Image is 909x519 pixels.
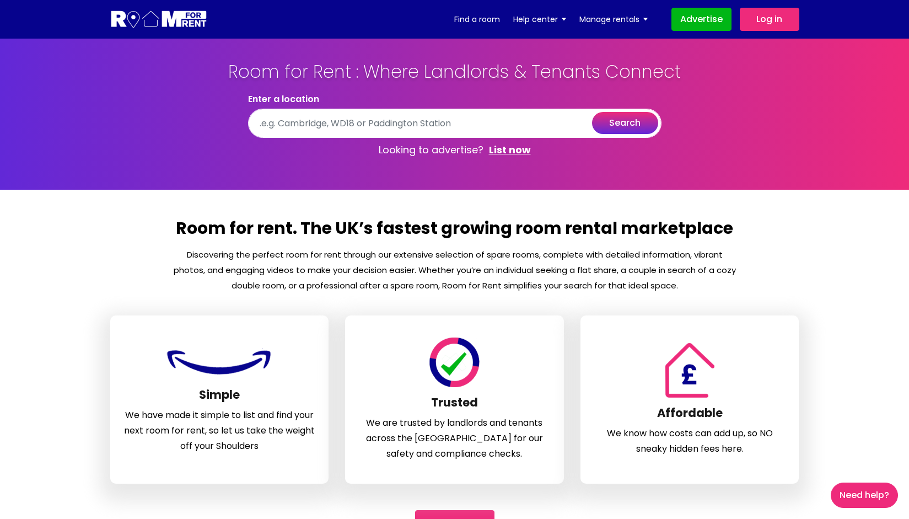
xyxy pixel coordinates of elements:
[831,483,898,508] a: Need Help?
[110,9,208,30] img: Logo for Room for Rent, featuring a welcoming design with a house icon and modern typography
[592,112,658,134] button: search
[164,345,275,379] img: Room For Rent
[594,406,786,426] h3: Affordable
[248,109,661,138] input: .e.g. Cambridge, WD18 or Paddington Station
[454,11,500,28] a: Find a room
[173,247,737,293] p: Discovering the perfect room for rent through our extensive selection of spare rooms, complete wi...
[660,343,720,398] img: Room For Rent
[124,388,315,408] h3: Simple
[248,138,661,162] p: Looking to advertise?
[579,11,648,28] a: Manage rentals
[740,8,799,31] a: Log in
[513,11,566,28] a: Help center
[594,426,786,457] p: We know how costs can add up, so NO sneaky hidden fees here.
[489,143,531,157] a: List now
[427,338,482,387] img: Room For Rent
[124,408,315,454] p: We have made it simple to list and find your next room for rent, so let us take the weight off yo...
[359,415,550,462] p: We are trusted by landlords and tenants across the [GEOGRAPHIC_DATA] for our safety and complianc...
[173,217,737,247] h2: Room for rent. The UK’s fastest growing room rental marketplace
[671,8,731,31] a: Advertise
[248,94,661,104] label: Enter a location
[204,61,706,94] h1: Room for Rent : Where Landlords & Tenants Connect
[359,395,550,415] h3: Trusted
